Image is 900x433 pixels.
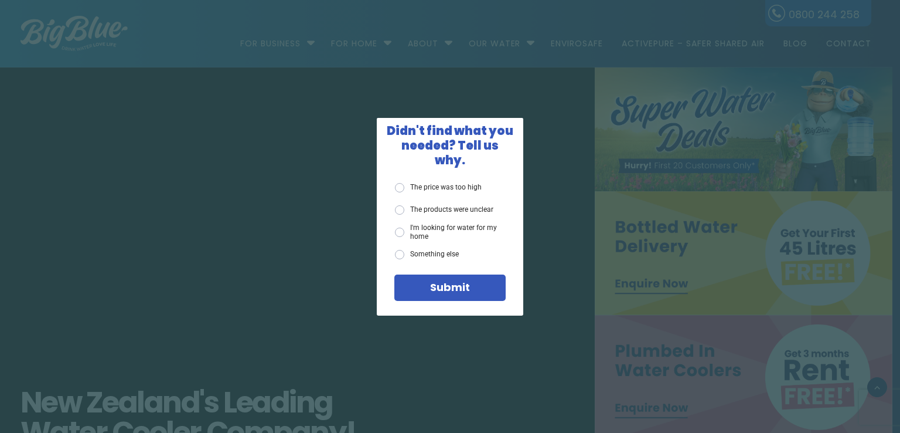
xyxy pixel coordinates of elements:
[430,280,470,295] span: Submit
[395,183,482,192] label: The price was too high
[395,250,459,259] label: Something else
[395,224,506,241] label: I'm looking for water for my home
[635,346,884,417] iframe: Chatbot
[387,123,513,168] span: Didn't find what you needed? Tell us why.
[395,205,493,215] label: The products were unclear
